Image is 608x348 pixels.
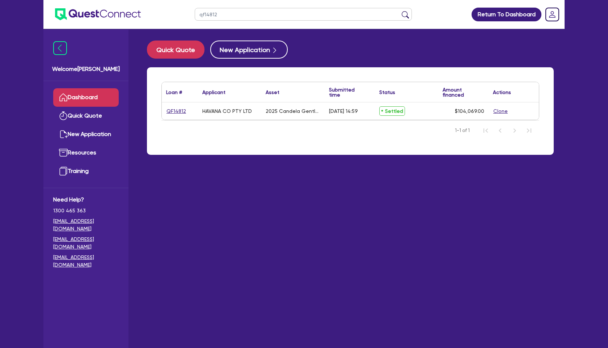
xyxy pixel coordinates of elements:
div: Submitted time [329,87,364,97]
span: Welcome [PERSON_NAME] [52,65,120,73]
a: [EMAIL_ADDRESS][DOMAIN_NAME] [53,217,119,233]
a: [EMAIL_ADDRESS][DOMAIN_NAME] [53,235,119,251]
img: quest-connect-logo-blue [55,8,141,20]
div: 2025 Candela GentleMax Pro [266,108,320,114]
img: training [59,167,68,175]
a: Quick Quote [147,41,210,59]
img: new-application [59,130,68,139]
span: 1-1 of 1 [455,127,470,134]
div: [DATE] 14:59 [329,108,358,114]
img: quick-quote [59,111,68,120]
div: Asset [266,90,279,95]
button: Quick Quote [147,41,204,59]
button: First Page [478,123,493,138]
button: Last Page [522,123,536,138]
div: Loan # [166,90,182,95]
span: $104,069.00 [455,108,484,114]
input: Search by name, application ID or mobile number... [195,8,412,21]
button: Next Page [507,123,522,138]
a: [EMAIL_ADDRESS][DOMAIN_NAME] [53,254,119,269]
div: Amount financed [443,87,484,97]
a: Quick Quote [53,107,119,125]
img: icon-menu-close [53,41,67,55]
a: Training [53,162,119,181]
button: Clone [493,107,508,115]
a: QF14812 [166,107,186,115]
span: Need Help? [53,195,119,204]
a: Dashboard [53,88,119,107]
button: Previous Page [493,123,507,138]
a: Dropdown toggle [543,5,562,24]
img: resources [59,148,68,157]
a: Return To Dashboard [472,8,541,21]
div: Applicant [202,90,225,95]
span: 1300 465 363 [53,207,119,215]
div: HAVANA CO PTY LTD [202,108,252,114]
a: New Application [53,125,119,144]
div: Status [379,90,395,95]
div: Actions [493,90,511,95]
button: New Application [210,41,288,59]
a: Resources [53,144,119,162]
span: Settled [379,106,405,116]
